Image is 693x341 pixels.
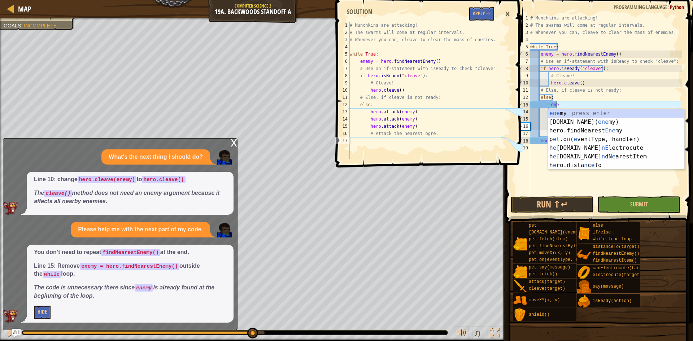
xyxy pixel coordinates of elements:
img: portrait.png [577,266,591,279]
span: pet.findNearestByType(type) [529,244,599,249]
span: isReady(action) [593,298,632,303]
div: 10 [335,87,350,94]
div: 10 [516,79,530,87]
div: 11 [516,87,530,94]
span: [DOMAIN_NAME](enemy) [529,230,581,235]
span: if/else [593,230,611,235]
code: enemy = hero.findNearestEnemy() [80,263,179,270]
img: portrait.png [577,227,591,240]
button: Run ⇧↵ [511,196,594,213]
div: 6 [335,58,350,65]
em: The code is unnecessary there since is already found at the beginning of the loop. [34,284,214,299]
button: Submit [597,196,680,213]
div: 1 [516,14,530,22]
div: 4 [516,36,530,43]
div: 3 [335,36,350,43]
div: Solution [343,7,376,17]
span: Programming language [614,4,667,10]
span: pet.trick() [529,272,557,277]
div: 9 [516,72,530,79]
div: 8 [516,65,530,72]
em: The method does not need an enemy argument because it affects all nearby enemies. [34,190,220,204]
span: while-true loop [593,237,632,242]
span: electrocute(target) [593,272,642,277]
span: Map [18,4,31,14]
span: Submit [630,200,648,208]
img: portrait.png [577,280,591,294]
span: canElectrocute(target) [593,266,650,271]
span: pet [529,223,537,228]
code: cleave() [44,190,72,197]
p: Line 15: Remove outside the loop. [34,262,226,279]
span: else [593,223,603,228]
span: findNearestEnemy() [593,251,640,256]
span: pet.fetch(item) [529,237,568,242]
code: hero.cleave() [142,176,185,183]
button: Ctrl + P: Pause [4,326,18,341]
div: 2 [516,22,530,29]
code: enemy [135,284,153,292]
div: 6 [516,51,530,58]
div: 12 [335,101,350,108]
span: attack(target) [529,279,565,284]
div: 7 [516,58,530,65]
button: Ask AI [12,329,21,337]
span: say(message) [593,284,624,289]
div: 2 [335,29,350,36]
code: findNearestEnemy() [101,249,160,256]
div: 11 [335,94,350,101]
code: hero.cleave(enemy) [78,176,136,183]
span: Python [670,4,684,10]
div: 9 [335,79,350,87]
span: moveXY(x, y) [529,298,560,303]
span: pet.on(eventType, handler) [529,257,596,262]
code: while [43,271,61,278]
span: : [21,23,24,29]
div: 5 [335,51,350,58]
div: 17 [516,130,530,137]
div: 15 [516,115,530,123]
img: AI [3,310,18,323]
span: distanceTo(target) [593,244,640,249]
span: pet.say(message) [529,265,570,270]
img: portrait.png [577,248,591,262]
img: Player [217,150,232,165]
img: Player [217,223,232,237]
p: Please help me with the next part of my code. [78,226,203,234]
div: 13 [516,101,530,108]
span: findNearestItem() [593,258,637,263]
div: 3 [516,29,530,36]
p: What's the next thing I should do? [109,153,203,161]
div: x [231,139,237,146]
button: Apply => [469,7,494,21]
div: 18 [516,137,530,144]
div: 7 [335,65,350,72]
div: 19 [516,144,530,152]
span: Goals [4,23,21,29]
p: Line 10: change to [34,175,226,184]
div: 13 [335,108,350,115]
div: 16 [335,130,350,137]
div: 8 [335,72,350,79]
span: Incomplete [24,23,57,29]
button: Hide [34,306,51,319]
img: portrait.png [577,294,591,308]
div: 17 [335,137,350,144]
div: 4 [335,43,350,51]
div: 14 [335,115,350,123]
div: 5 [516,43,530,51]
img: AI [3,202,18,215]
span: cleave(target) [529,286,565,291]
p: You don’t need to repeat at the end. [34,248,226,257]
div: × [501,6,514,22]
div: 15 [335,123,350,130]
div: 16 [516,123,530,130]
div: 14 [516,108,530,115]
span: pet.moveXY(x, y) [529,250,570,255]
div: 12 [516,94,530,101]
a: Map [14,4,31,14]
div: 1 [335,22,350,29]
span: shield() [529,312,550,317]
span: : [667,4,670,10]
